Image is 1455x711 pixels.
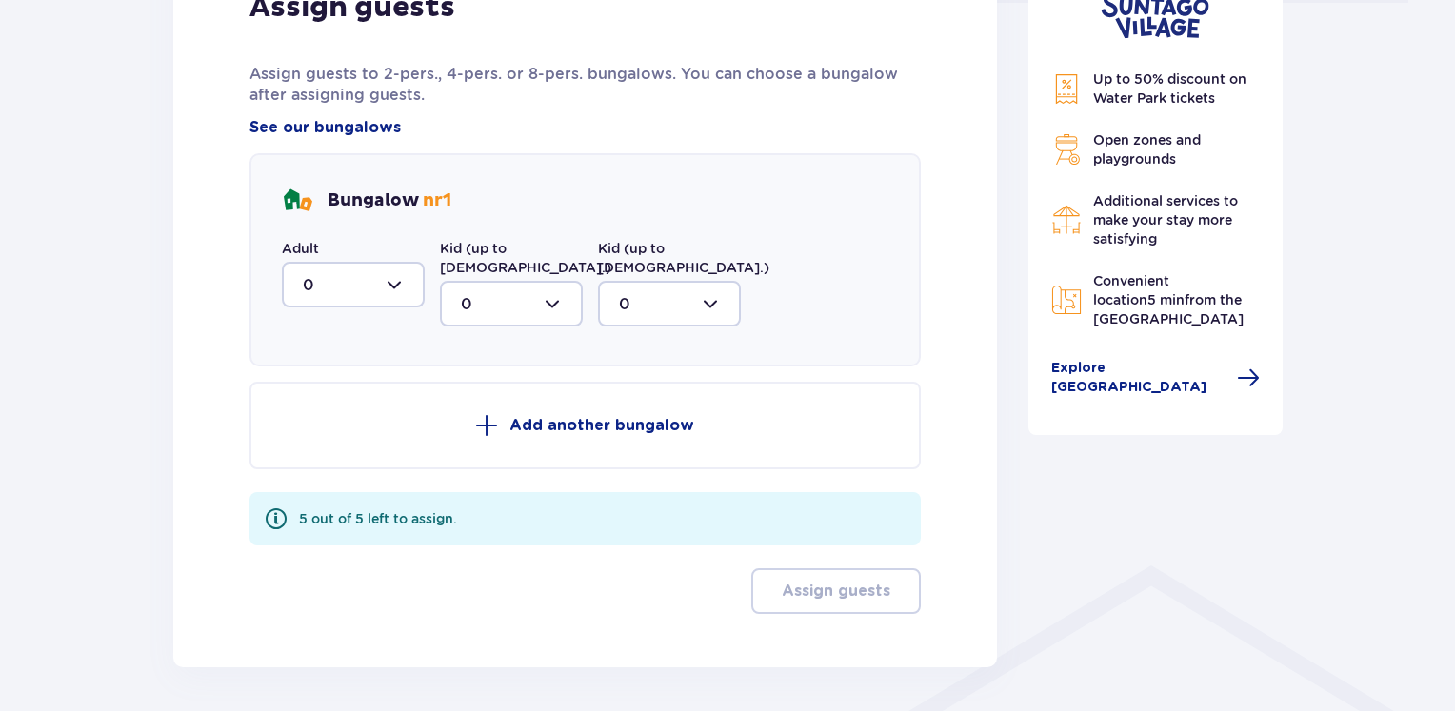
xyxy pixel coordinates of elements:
[423,189,451,211] span: nr 1
[782,581,890,602] p: Assign guests
[1051,73,1082,105] img: Discount Icon
[1093,71,1246,106] span: Up to 50% discount on Water Park tickets
[1093,273,1244,326] span: Convenient location from the [GEOGRAPHIC_DATA]
[598,239,769,277] label: Kid (up to [DEMOGRAPHIC_DATA].)
[751,568,921,614] button: Assign guests
[440,239,611,277] label: Kid (up to [DEMOGRAPHIC_DATA].)
[1051,205,1082,235] img: Restaurant Icon
[249,64,921,106] p: Assign guests to 2-pers., 4-pers. or 8-pers. bungalows. You can choose a bungalow after assigning...
[509,415,694,436] p: Add another bungalow
[282,239,319,258] label: Adult
[1051,134,1082,165] img: Grill Icon
[299,509,457,528] div: 5 out of 5 left to assign.
[328,189,451,212] p: Bungalow
[1051,285,1082,315] img: Map Icon
[1147,292,1185,307] span: 5 min
[1051,359,1226,397] span: Explore [GEOGRAPHIC_DATA]
[1051,359,1261,397] a: Explore [GEOGRAPHIC_DATA]
[282,186,312,216] img: bungalows Icon
[1093,132,1201,167] span: Open zones and playgrounds
[1093,193,1238,247] span: Additional services to make your stay more satisfying
[249,117,401,138] a: See our bungalows
[249,382,921,469] button: Add another bungalow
